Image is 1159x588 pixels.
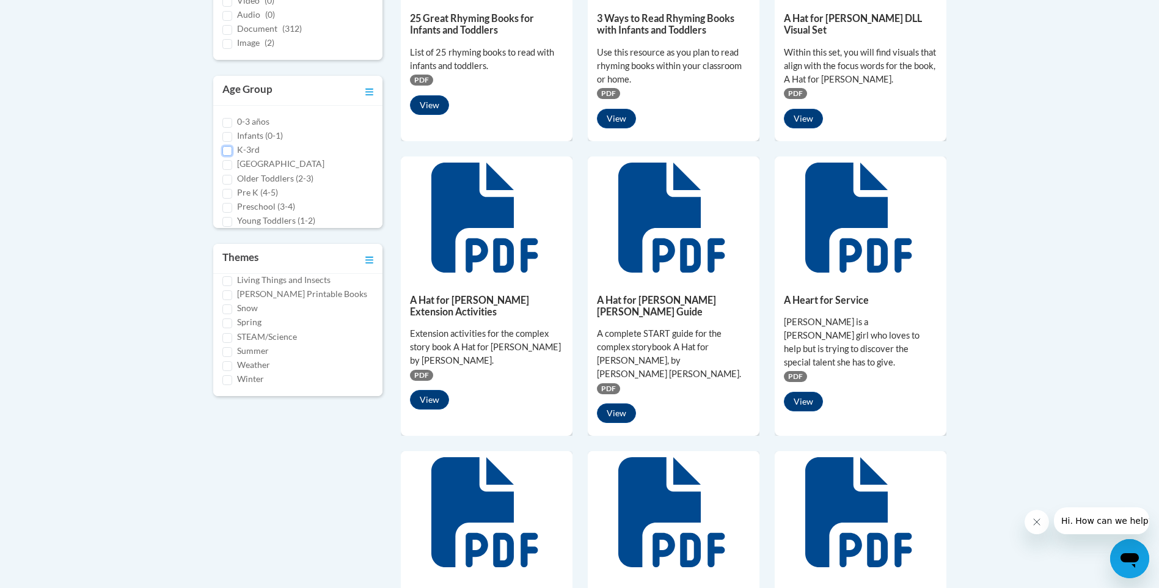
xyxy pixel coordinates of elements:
span: Hi. How can we help? [7,9,99,18]
span: Document [237,23,277,34]
label: Snow [237,301,258,315]
label: Pre K (4-5) [237,186,278,199]
h5: A Hat for [PERSON_NAME] [PERSON_NAME] Guide [597,294,750,318]
span: PDF [597,88,620,99]
label: Infants (0-1) [237,129,283,142]
h5: A Hat for [PERSON_NAME] DLL Visual Set [784,12,937,36]
label: Young Toddlers (1-2) [237,214,315,227]
label: Older Toddlers (2-3) [237,172,313,185]
div: [PERSON_NAME] is a [PERSON_NAME] girl who loves to help but is trying to discover the special tal... [784,315,937,369]
label: Weather [237,358,270,372]
button: View [597,109,636,128]
span: (2) [265,37,274,48]
label: STEAM/Science [237,330,297,344]
a: Toggle collapse [365,250,373,267]
button: View [597,403,636,423]
span: (312) [282,23,302,34]
label: [GEOGRAPHIC_DATA] [237,157,324,171]
div: A complete START guide for the complex storybook A Hat for [PERSON_NAME], by [PERSON_NAME] [PERSO... [597,327,750,381]
label: Preschool (3-4) [237,200,295,213]
span: PDF [410,75,433,86]
a: Toggle collapse [365,82,373,99]
span: PDF [784,371,807,382]
span: (0) [265,9,275,20]
button: View [410,390,449,410]
div: List of 25 rhyming books to read with infants and toddlers. [410,46,563,73]
button: View [410,95,449,115]
span: Image [237,37,260,48]
label: K-3rd [237,143,260,156]
label: Spring [237,315,261,329]
label: Winter [237,372,264,386]
h3: Themes [222,250,258,267]
div: Use this resource as you plan to read rhyming books within your classroom or home. [597,46,750,86]
label: [PERSON_NAME] Printable Books [237,287,367,301]
button: View [784,392,823,411]
div: Extension activities for the complex story book A Hat for [PERSON_NAME] by [PERSON_NAME]. [410,327,563,367]
label: Summer [237,344,269,358]
h5: 3 Ways to Read Rhyming Books with Infants and Toddlers [597,12,750,36]
label: Living Things and Insects [237,273,331,287]
label: 0-3 años [237,115,269,128]
iframe: Message from company [1054,507,1149,534]
span: PDF [597,383,620,394]
h5: A Heart for Service [784,294,937,306]
iframe: Close message [1025,510,1049,534]
h5: 25 Great Rhyming Books for Infants and Toddlers [410,12,563,36]
iframe: Button to launch messaging window [1110,539,1149,578]
span: PDF [784,88,807,99]
h5: A Hat for [PERSON_NAME] Extension Activities [410,294,563,318]
div: Within this set, you will find visuals that align with the focus words for the book, A Hat for [P... [784,46,937,86]
h3: Age Group [222,82,272,99]
span: Audio [237,9,260,20]
button: View [784,109,823,128]
span: PDF [410,370,433,381]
